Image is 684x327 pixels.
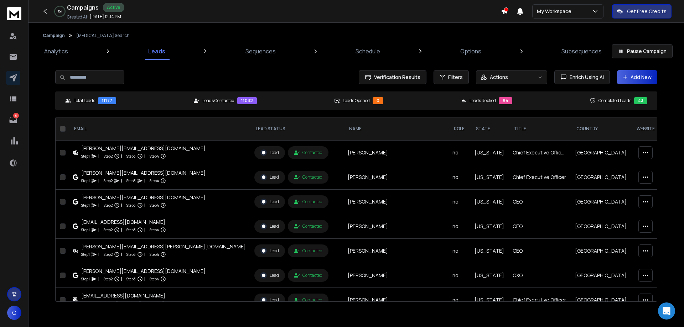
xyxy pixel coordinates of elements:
div: Lead [260,248,279,254]
p: | [144,226,145,233]
button: Filters [434,70,469,84]
button: Campaign [43,33,65,38]
p: Step 2 [104,202,113,209]
p: Step 4 [150,300,159,307]
td: [GEOGRAPHIC_DATA] [571,263,631,288]
td: no [448,239,470,263]
p: Step 2 [104,251,113,258]
th: role [448,117,470,141]
td: [PERSON_NAME] [343,141,448,165]
div: Contacted [294,223,322,229]
p: Total Leads [74,98,95,104]
td: CXO [508,263,571,288]
span: Verification Results [371,74,420,81]
td: [US_STATE] [470,239,508,263]
td: [PERSON_NAME] [343,239,448,263]
p: Step 3 [126,300,136,307]
button: Pause Campaign [612,44,673,58]
p: Leads Opened [343,98,370,104]
p: | [144,275,145,283]
p: Step 2 [104,300,113,307]
td: [GEOGRAPHIC_DATA] [571,165,631,190]
td: no [448,263,470,288]
p: | [144,300,145,307]
th: State [470,117,508,141]
td: CEO [508,190,571,214]
p: Step 3 [126,202,136,209]
td: [PERSON_NAME] [343,214,448,239]
p: Step 2 [104,275,113,283]
div: 0 [373,97,383,104]
p: | [121,202,122,209]
div: Lead [260,149,279,156]
p: Leads Contacted [202,98,234,104]
td: Chief Executive Officer [508,288,571,312]
p: Step 1 [81,177,90,184]
div: Open Intercom Messenger [658,302,675,320]
p: Step 1 [81,226,90,233]
p: Step 4 [150,275,159,283]
img: logo [7,7,21,20]
div: Lead [260,199,279,205]
div: Contacted [294,150,322,155]
a: Leads [144,43,170,60]
p: | [121,300,122,307]
p: Get Free Credits [627,8,667,15]
p: Step 1 [81,300,90,307]
p: | [121,275,122,283]
td: [US_STATE] [470,165,508,190]
p: Step 2 [104,226,113,233]
button: C [7,306,21,320]
p: | [98,251,99,258]
div: [PERSON_NAME][EMAIL_ADDRESS][PERSON_NAME][DOMAIN_NAME] [81,243,246,250]
p: Subsequences [561,47,602,56]
div: Contacted [294,199,322,205]
p: | [98,202,99,209]
p: | [144,251,145,258]
div: Active [103,3,124,12]
p: Step 3 [126,275,136,283]
td: [PERSON_NAME] [343,190,448,214]
p: | [144,153,145,160]
p: Step 3 [126,251,136,258]
p: Options [460,47,481,56]
p: Step 2 [104,153,113,160]
p: Step 2 [104,177,113,184]
p: | [144,202,145,209]
td: CEO [508,239,571,263]
button: Add New [617,70,657,84]
td: [GEOGRAPHIC_DATA] [571,214,631,239]
div: [PERSON_NAME][EMAIL_ADDRESS][DOMAIN_NAME] [81,169,206,176]
td: [GEOGRAPHIC_DATA] [571,288,631,312]
p: [DATE] 12:14 PM [90,14,121,20]
td: Chief Executive Officer (CEO) and Founder [508,141,571,165]
a: 5 [6,113,20,127]
a: Options [456,43,486,60]
p: | [144,177,145,184]
a: Subsequences [557,43,606,60]
td: [US_STATE] [470,263,508,288]
td: [PERSON_NAME] [343,263,448,288]
div: [PERSON_NAME][EMAIL_ADDRESS][DOMAIN_NAME] [81,194,206,201]
p: Completed Leads [598,98,631,104]
div: Contacted [294,248,322,254]
p: Step 3 [126,177,136,184]
td: [US_STATE] [470,141,508,165]
a: Analytics [40,43,72,60]
p: Step 4 [150,251,159,258]
td: no [448,190,470,214]
p: Step 3 [126,226,136,233]
td: CEO [508,214,571,239]
p: | [121,251,122,258]
th: NAME [343,117,448,141]
div: 43 [634,97,647,104]
p: | [98,153,99,160]
p: Step 1 [81,153,90,160]
td: Chief Executive Officer [508,165,571,190]
p: | [98,275,99,283]
div: 11032 [237,97,257,104]
td: [US_STATE] [470,190,508,214]
td: [GEOGRAPHIC_DATA] [571,141,631,165]
td: [GEOGRAPHIC_DATA] [571,190,631,214]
